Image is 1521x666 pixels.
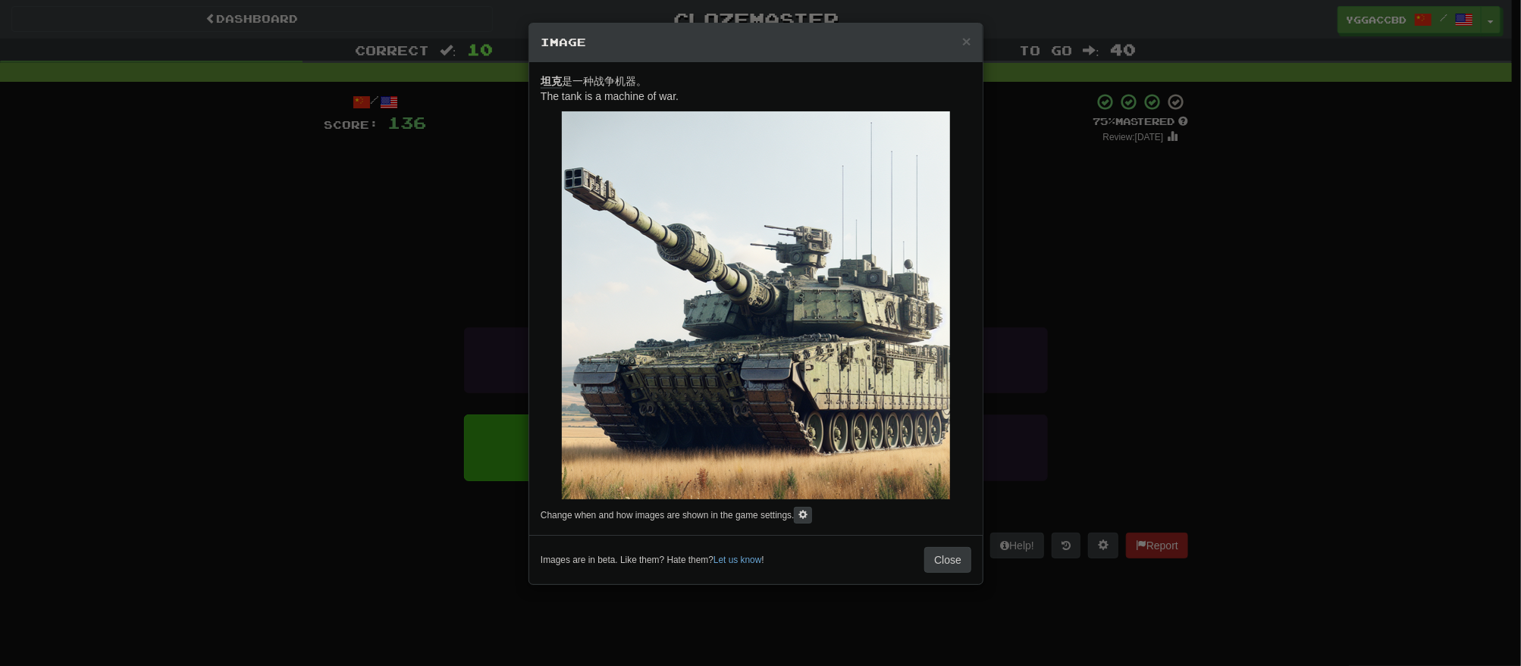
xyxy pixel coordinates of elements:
span: × [962,33,971,50]
u: 坦克 [541,75,562,89]
img: e6bc5117-24d0-4c95-aff3-4d5d0d53b24c.small.png [562,111,950,499]
button: Close [962,33,971,49]
a: Let us know [713,555,761,565]
p: The tank is a machine of war. [541,73,971,104]
span: 是一种战争机器。 [541,75,647,89]
small: Change when and how images are shown in the game settings. [541,510,794,521]
small: Images are in beta. Like them? Hate them? ! [541,554,764,567]
button: Close [924,547,971,573]
h5: Image [541,35,971,50]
